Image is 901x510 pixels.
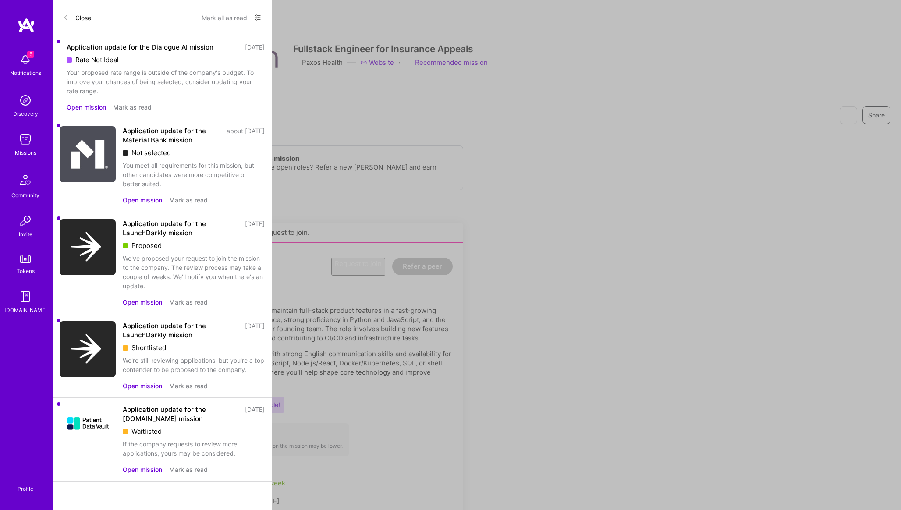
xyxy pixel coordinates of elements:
[67,103,106,112] button: Open mission
[15,148,36,157] div: Missions
[67,42,213,52] div: Application update for the Dialogue AI mission
[17,266,35,276] div: Tokens
[15,170,36,191] img: Community
[123,241,265,250] div: Proposed
[123,195,162,205] button: Open mission
[227,126,265,145] div: about [DATE]
[123,381,162,390] button: Open mission
[4,305,47,315] div: [DOMAIN_NAME]
[123,219,240,237] div: Application update for the LaunchDarkly mission
[169,381,208,390] button: Mark as read
[123,465,162,474] button: Open mission
[17,212,34,230] img: Invite
[19,230,32,239] div: Invite
[27,51,34,58] span: 5
[60,405,116,442] img: Company Logo
[11,191,39,200] div: Community
[10,68,41,78] div: Notifications
[123,321,240,340] div: Application update for the LaunchDarkly mission
[123,405,240,423] div: Application update for the [DOMAIN_NAME] mission
[67,68,265,96] div: Your proposed rate range is outside of the company's budget. To improve your chances of being sel...
[20,255,31,263] img: tokens
[60,126,116,182] img: Company Logo
[113,103,152,112] button: Mark as read
[123,297,162,307] button: Open mission
[123,356,265,374] div: We're still reviewing applications, but you're a top contender to be proposed to the company.
[60,219,116,275] img: Company Logo
[169,195,208,205] button: Mark as read
[60,321,116,377] img: Company Logo
[13,109,38,118] div: Discovery
[14,475,36,492] a: Profile
[123,427,265,436] div: Waitlisted
[202,11,247,25] button: Mark all as read
[169,465,208,474] button: Mark as read
[17,51,34,68] img: bell
[123,161,265,188] div: You meet all requirements for this mission, but other candidates were more competitive or better ...
[123,343,265,352] div: Shortlisted
[245,321,265,340] div: [DATE]
[17,92,34,109] img: discovery
[245,405,265,423] div: [DATE]
[245,42,265,52] div: [DATE]
[63,11,91,25] button: Close
[123,254,265,290] div: We've proposed your request to join the mission to the company. The review process may take a cou...
[17,131,34,148] img: teamwork
[169,297,208,307] button: Mark as read
[18,484,33,492] div: Profile
[245,219,265,237] div: [DATE]
[17,288,34,305] img: guide book
[67,55,265,64] div: Rate Not Ideal
[123,439,265,458] div: If the company requests to review more applications, yours may be considered.
[123,126,221,145] div: Application update for the Material Bank mission
[18,18,35,33] img: logo
[123,148,265,157] div: Not selected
